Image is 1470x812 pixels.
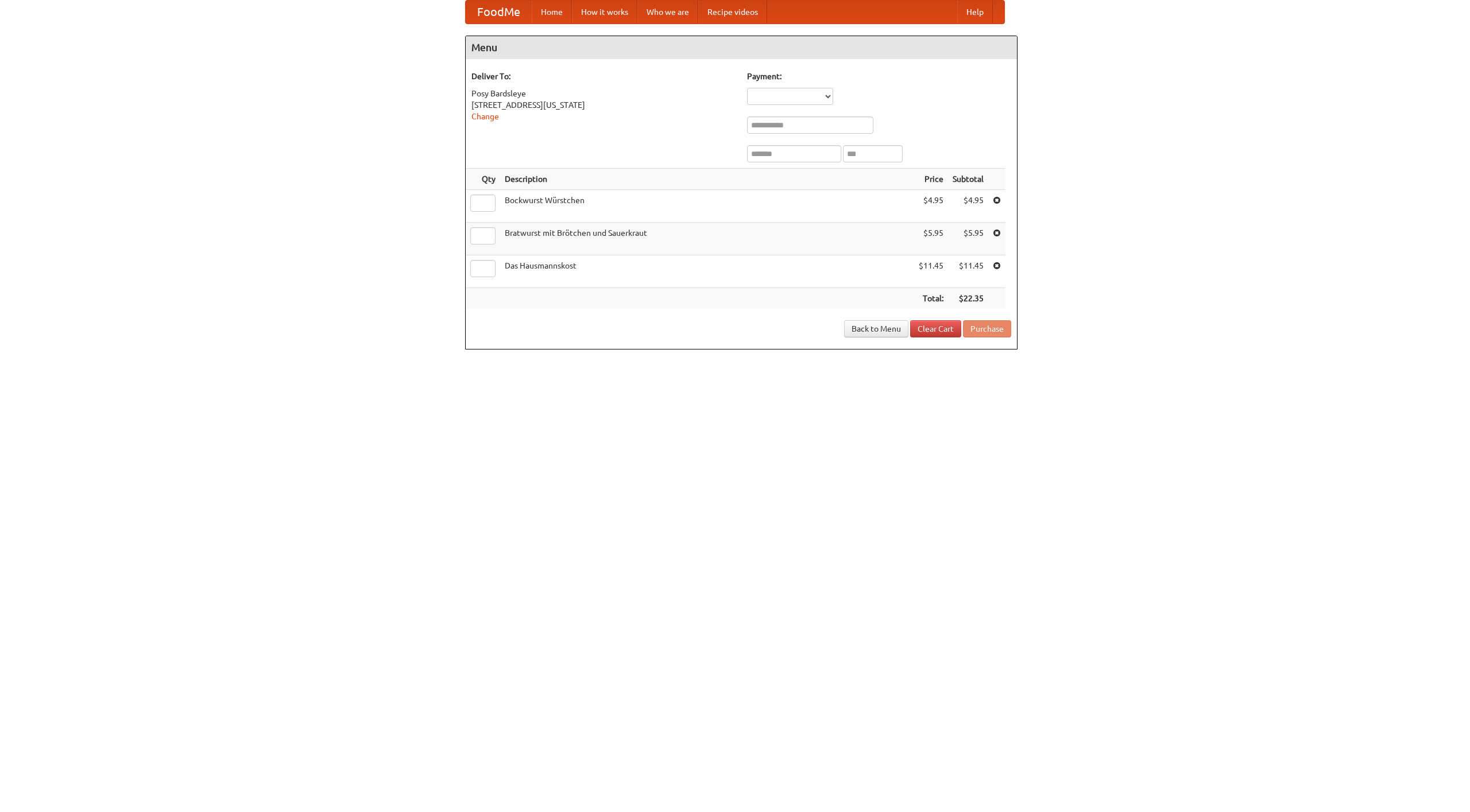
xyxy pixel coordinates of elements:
[471,99,736,111] div: [STREET_ADDRESS][US_STATE]
[914,255,948,288] td: $11.45
[572,1,637,24] a: How it works
[637,1,698,24] a: Who we are
[963,320,1011,337] button: Purchase
[914,190,948,223] td: $4.95
[957,1,993,24] a: Help
[948,255,988,288] td: $11.45
[948,288,988,309] th: $22.35
[948,223,988,255] td: $5.95
[500,169,914,190] th: Description
[698,1,767,24] a: Recipe videos
[471,71,736,82] h5: Deliver To:
[910,320,961,337] a: Clear Cart
[948,169,988,190] th: Subtotal
[747,71,1011,82] h5: Payment:
[466,169,500,190] th: Qty
[500,190,914,223] td: Bockwurst Würstchen
[914,288,948,309] th: Total:
[500,255,914,288] td: Das Hausmannskost
[500,223,914,255] td: Bratwurst mit Brötchen und Sauerkraut
[466,36,1017,59] h4: Menu
[466,1,532,24] a: FoodMe
[532,1,572,24] a: Home
[471,88,736,99] div: Posy Bardsleye
[844,320,908,337] a: Back to Menu
[914,223,948,255] td: $5.95
[914,169,948,190] th: Price
[948,190,988,223] td: $4.95
[471,112,499,121] a: Change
